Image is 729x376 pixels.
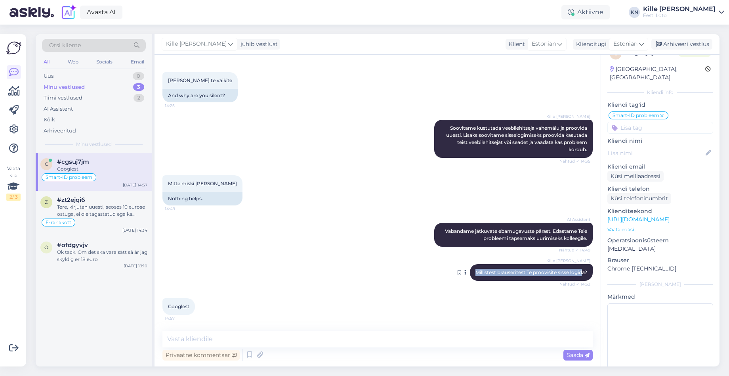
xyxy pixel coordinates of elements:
[607,281,713,288] div: [PERSON_NAME]
[607,236,713,245] p: Operatsioonisüsteem
[44,127,76,135] div: Arhiveeritud
[76,141,112,148] span: Minu vestlused
[6,165,21,201] div: Vaata siia
[133,83,144,91] div: 3
[44,72,53,80] div: Uus
[168,180,237,186] span: Mitte miski [PERSON_NAME]
[49,41,81,50] span: Otsi kliente
[57,203,147,218] div: Tere, kirjutan uuesti, seoses 10 eurose ostuga, ei ole tagastatud ega ka laekumist e-rahakotti, k...
[607,265,713,273] p: Chrome [TECHNICAL_ID]
[559,281,590,287] span: Nähtud ✓ 14:52
[610,65,705,82] div: [GEOGRAPHIC_DATA], [GEOGRAPHIC_DATA]
[643,6,724,19] a: Kille [PERSON_NAME]Eesti Loto
[168,303,189,309] span: Googlest
[607,163,713,171] p: Kliendi email
[446,125,588,152] span: Soovitame kustutada veebilehitseja vahemälu ja proovida uuesti. Lisaks soovitame sisselogimiseks ...
[607,122,713,134] input: Lisa tag
[166,40,227,48] span: Kille [PERSON_NAME]
[133,72,144,80] div: 0
[44,83,85,91] div: Minu vestlused
[95,57,114,67] div: Socials
[66,57,80,67] div: Web
[475,269,587,275] span: Millistest brauseritest Te proovisite sisse logida?
[45,199,48,205] span: z
[607,171,664,182] div: Küsi meiliaadressi
[44,94,82,102] div: Tiimi vestlused
[129,57,146,67] div: Email
[57,158,89,165] span: #cgsuj7jm
[80,6,122,19] a: Avasta AI
[613,40,637,48] span: Estonian
[44,244,48,250] span: o
[57,165,147,173] div: Googlest
[546,113,590,119] span: Kille [PERSON_NAME]
[60,4,77,21] img: explore-ai
[42,57,51,67] div: All
[6,194,21,201] div: 2 / 3
[607,193,671,204] div: Küsi telefoninumbrit
[607,101,713,109] p: Kliendi tag'id
[559,247,590,253] span: Nähtud ✓ 14:49
[237,40,278,48] div: juhib vestlust
[651,39,712,50] div: Arhiveeri vestlus
[607,207,713,215] p: Klienditeekond
[607,226,713,233] p: Vaata edasi ...
[162,192,242,205] div: Nothing helps.
[559,158,590,164] span: Nähtud ✓ 14:35
[46,220,71,225] span: E-rahakott
[57,242,88,249] span: #ofdgyvjv
[57,249,147,263] div: Ok tack. Om det ska vara sätt så är jag skyldig er 18 euro
[162,89,238,102] div: And why are you silent?
[122,227,147,233] div: [DATE] 14:34
[607,185,713,193] p: Kliendi telefon
[613,113,659,118] span: Smart-ID probleem
[123,182,147,188] div: [DATE] 14:57
[643,6,716,12] div: Kille [PERSON_NAME]
[506,40,525,48] div: Klient
[165,103,195,109] span: 14:25
[607,293,713,301] p: Märkmed
[607,216,670,223] a: [URL][DOMAIN_NAME]
[45,161,48,167] span: c
[445,228,588,241] span: Vabandame jätkuvate ebamugavuste pärast. Edastame Teie probleemi täpsemaks uurimiseks kolleegile.
[165,315,195,321] span: 14:57
[124,263,147,269] div: [DATE] 19:10
[567,351,590,359] span: Saada
[561,5,610,19] div: Aktiivne
[608,149,704,157] input: Lisa nimi
[46,175,92,180] span: Smart-ID probleem
[57,196,85,203] span: #zt2ejqi6
[573,40,607,48] div: Klienditugi
[607,89,713,96] div: Kliendi info
[561,217,590,223] span: AI Assistent
[168,77,232,83] span: [PERSON_NAME] te vaikite
[134,94,144,102] div: 2
[546,258,590,264] span: Kille [PERSON_NAME]
[643,12,716,19] div: Eesti Loto
[44,116,55,124] div: Kõik
[607,245,713,253] p: [MEDICAL_DATA]
[607,256,713,265] p: Brauser
[44,105,73,113] div: AI Assistent
[532,40,556,48] span: Estonian
[6,40,21,56] img: Askly Logo
[165,206,195,212] span: 14:49
[607,137,713,145] p: Kliendi nimi
[162,350,240,361] div: Privaatne kommentaar
[629,7,640,18] div: KN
